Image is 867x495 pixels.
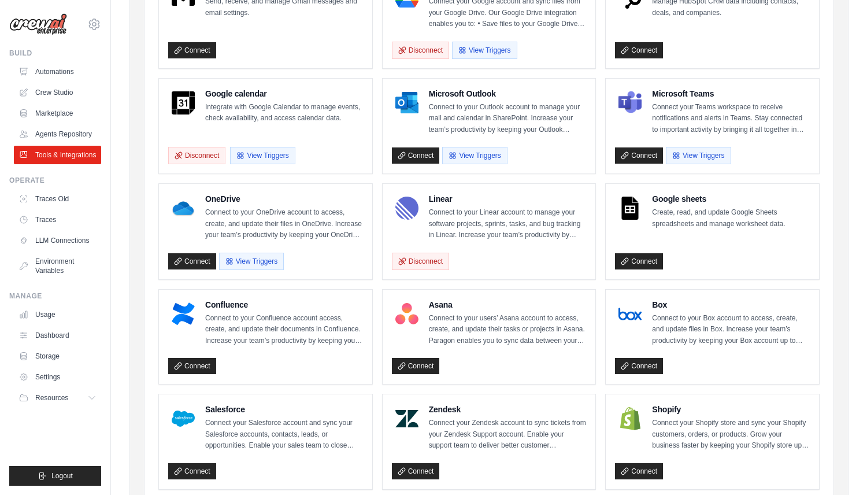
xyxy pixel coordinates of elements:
img: Salesforce Logo [172,407,195,430]
button: View Triggers [452,42,517,59]
img: Confluence Logo [172,302,195,326]
p: Connect your Zendesk account to sync tickets from your Zendesk Support account. Enable your suppo... [429,418,587,452]
h4: Google sheets [652,193,810,205]
button: Disconnect [168,147,225,164]
h4: Box [652,299,810,311]
a: LLM Connections [14,231,101,250]
a: Connect [392,358,440,374]
a: Connect [615,253,663,269]
p: Connect your Shopify store and sync your Shopify customers, orders, or products. Grow your busine... [652,418,810,452]
p: Connect to your OneDrive account to access, create, and update their files in OneDrive. Increase ... [205,207,363,241]
img: Linear Logo [395,197,418,220]
button: View Triggers [219,253,284,270]
a: Connect [615,358,663,374]
a: Connect [168,253,216,269]
h4: OneDrive [205,193,363,205]
a: Connect [168,42,216,58]
button: View Triggers [230,147,295,164]
a: Connect [168,358,216,374]
iframe: Chat Widget [809,439,867,495]
h4: Salesforce [205,404,363,415]
img: Logo [9,13,67,35]
img: Shopify Logo [618,407,642,430]
img: Zendesk Logo [395,407,418,430]
p: Connect to your Box account to access, create, and update files in Box. Increase your team’s prod... [652,313,810,347]
a: Usage [14,305,101,324]
p: Connect to your Outlook account to manage your mail and calendar in SharePoint. Increase your tea... [429,102,587,136]
a: Tools & Integrations [14,146,101,164]
img: Microsoft Teams Logo [618,91,642,114]
h4: Zendesk [429,404,587,415]
button: Disconnect [392,42,449,59]
h4: Google calendar [205,88,363,99]
a: Marketplace [14,104,101,123]
a: Traces Old [14,190,101,208]
a: Connect [392,147,440,164]
p: Connect your Teams workspace to receive notifications and alerts in Teams. Stay connected to impo... [652,102,810,136]
h4: Linear [429,193,587,205]
span: Logout [51,471,73,481]
h4: Microsoft Teams [652,88,810,99]
p: Integrate with Google Calendar to manage events, check availability, and access calendar data. [205,102,363,124]
p: Connect to your Confluence account access, create, and update their documents in Confluence. Incr... [205,313,363,347]
img: Google sheets Logo [618,197,642,220]
p: Connect to your users’ Asana account to access, create, and update their tasks or projects in Asa... [429,313,587,347]
h4: Shopify [652,404,810,415]
a: Settings [14,368,101,386]
span: Resources [35,393,68,402]
h4: Microsoft Outlook [429,88,587,99]
button: View Triggers [666,147,731,164]
a: Automations [14,62,101,81]
a: Dashboard [14,326,101,345]
img: Asana Logo [395,302,418,326]
h4: Confluence [205,299,363,311]
a: Traces [14,210,101,229]
a: Storage [14,347,101,365]
a: Connect [615,42,663,58]
div: Build [9,49,101,58]
h4: Asana [429,299,587,311]
button: Logout [9,466,101,486]
img: OneDrive Logo [172,197,195,220]
p: Connect to your Linear account to manage your software projects, sprints, tasks, and bug tracking... [429,207,587,241]
div: Operate [9,176,101,185]
p: Create, read, and update Google Sheets spreadsheets and manage worksheet data. [652,207,810,230]
a: Crew Studio [14,83,101,102]
a: Connect [392,463,440,479]
div: Manage [9,291,101,301]
a: Environment Variables [14,252,101,280]
p: Connect your Salesforce account and sync your Salesforce accounts, contacts, leads, or opportunit... [205,418,363,452]
button: Resources [14,389,101,407]
img: Box Logo [618,302,642,326]
a: Agents Repository [14,125,101,143]
a: Connect [168,463,216,479]
button: View Triggers [442,147,507,164]
a: Connect [615,147,663,164]
button: Disconnect [392,253,449,270]
img: Microsoft Outlook Logo [395,91,418,114]
img: Google calendar Logo [172,91,195,114]
a: Connect [615,463,663,479]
